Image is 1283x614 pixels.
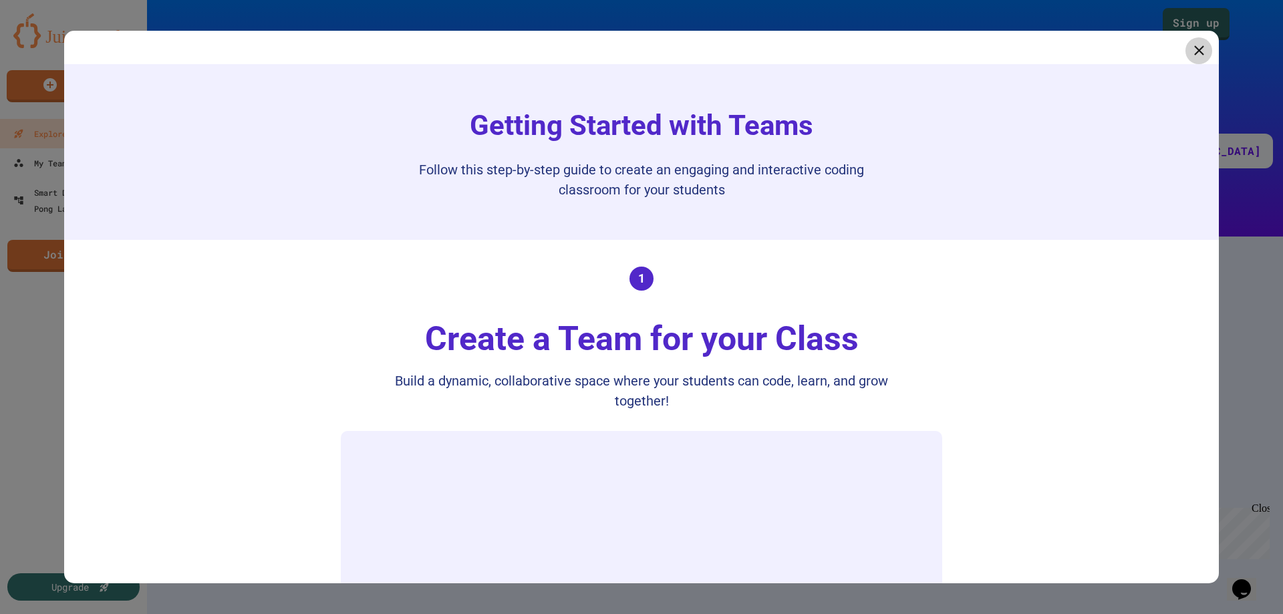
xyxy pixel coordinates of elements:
h1: Getting Started with Teams [456,104,827,146]
div: Create a Team for your Class [412,314,872,364]
div: 1 [629,267,654,291]
div: Chat with us now!Close [5,5,92,85]
div: Build a dynamic, collaborative space where your students can code, learn, and grow together! [374,371,909,411]
p: Follow this step-by-step guide to create an engaging and interactive coding classroom for your st... [374,160,909,200]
